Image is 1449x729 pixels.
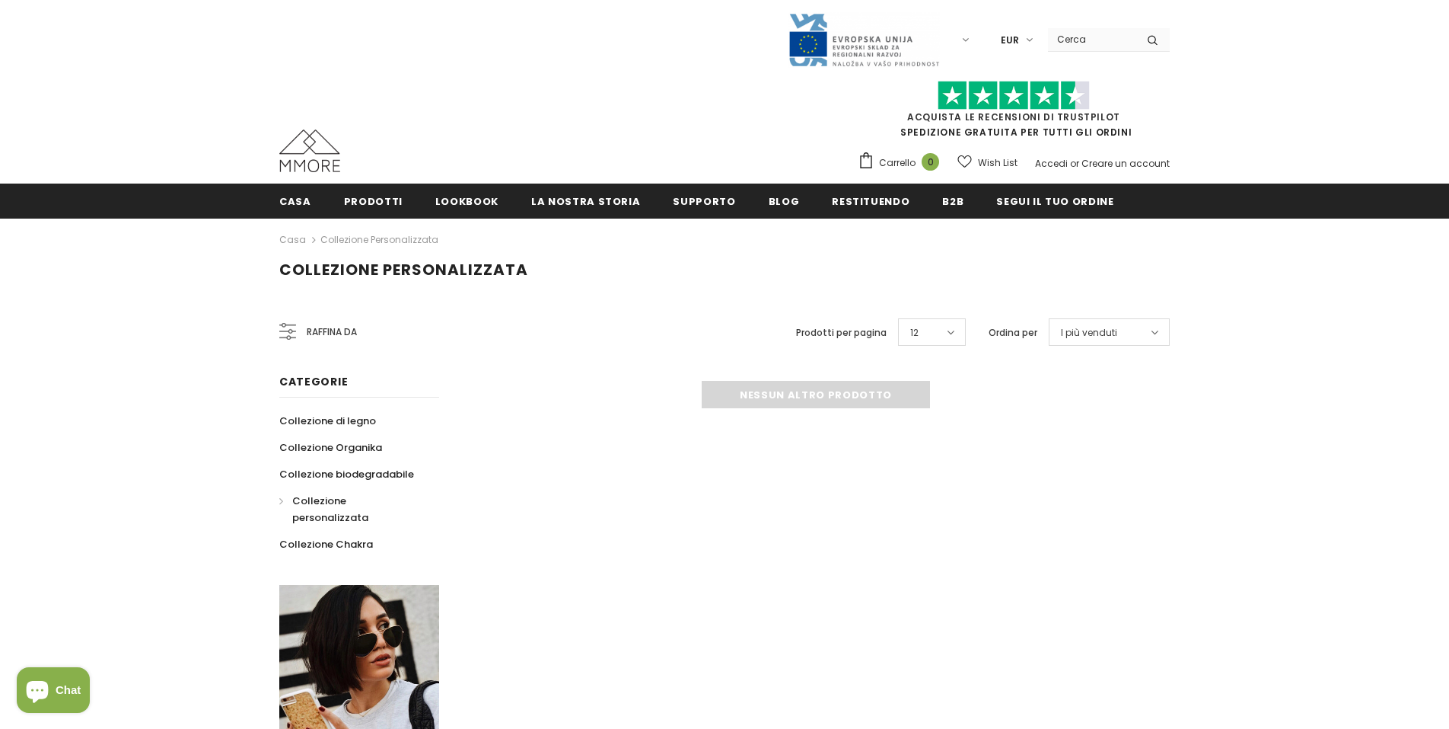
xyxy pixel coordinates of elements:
[279,537,373,552] span: Collezione Chakra
[279,408,376,434] a: Collezione di legno
[996,194,1113,209] span: Segui il tuo ordine
[279,531,373,558] a: Collezione Chakra
[279,488,422,531] a: Collezione personalizzata
[1061,325,1117,341] span: I più venduti
[279,467,414,481] span: Collezione biodegradabile
[978,155,1017,171] span: Wish List
[1035,157,1068,170] a: Accedi
[922,153,939,171] span: 0
[279,461,414,488] a: Collezione biodegradabile
[957,149,1017,176] a: Wish List
[279,374,348,389] span: Categorie
[938,81,1090,110] img: Fidati di Pilot Stars
[942,184,963,218] a: B2B
[769,184,800,218] a: Blog
[279,231,306,249] a: Casa
[910,325,919,341] span: 12
[279,434,382,461] a: Collezione Organika
[435,194,498,209] span: Lookbook
[531,194,640,209] span: La nostra storia
[279,194,311,209] span: Casa
[279,414,376,428] span: Collezione di legno
[531,184,640,218] a: La nostra storia
[1048,28,1135,50] input: Search Site
[769,194,800,209] span: Blog
[832,194,909,209] span: Restituendo
[292,494,368,525] span: Collezione personalizzata
[279,259,528,280] span: Collezione personalizzata
[673,194,735,209] span: supporto
[788,12,940,68] img: Javni Razpis
[879,155,916,171] span: Carrello
[1001,33,1019,48] span: EUR
[989,325,1037,341] label: Ordina per
[1081,157,1170,170] a: Creare un account
[796,325,887,341] label: Prodotti per pagina
[279,440,382,455] span: Collezione Organika
[942,194,963,209] span: B2B
[320,233,438,246] a: Collezione personalizzata
[279,184,311,218] a: Casa
[344,184,403,218] a: Prodotti
[858,88,1170,139] span: SPEDIZIONE GRATUITA PER TUTTI GLI ORDINI
[858,152,947,174] a: Carrello 0
[673,184,735,218] a: supporto
[907,110,1120,123] a: Acquista le recensioni di TrustPilot
[788,33,940,46] a: Javni Razpis
[996,184,1113,218] a: Segui il tuo ordine
[832,184,909,218] a: Restituendo
[279,129,340,172] img: Casi MMORE
[307,324,357,341] span: Raffina da
[1070,157,1079,170] span: or
[344,194,403,209] span: Prodotti
[435,184,498,218] a: Lookbook
[12,667,94,717] inbox-online-store-chat: Shopify online store chat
